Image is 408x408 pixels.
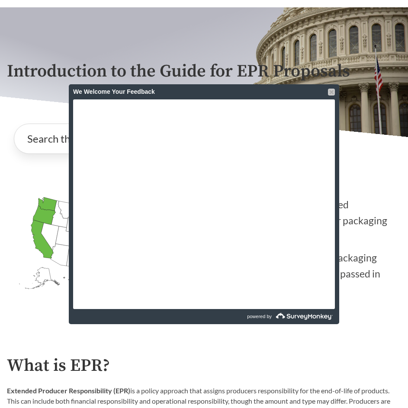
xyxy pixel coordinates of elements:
[7,356,401,376] h2: What is EPR?
[205,309,335,324] a: powered by
[7,62,401,81] p: Introduction to the Guide for EPR Proposals
[7,386,130,395] strong: Extended Producer Responsibility (EPR)
[14,124,119,154] a: Search the Guide
[73,84,335,99] div: We Welcome Your Feedback
[247,309,272,324] span: powered by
